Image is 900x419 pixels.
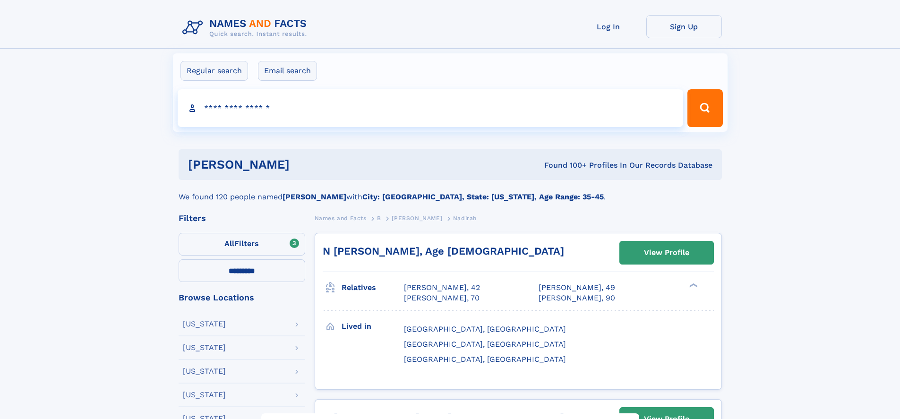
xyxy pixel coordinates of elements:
span: [GEOGRAPHIC_DATA], [GEOGRAPHIC_DATA] [404,340,566,349]
a: [PERSON_NAME], 42 [404,282,480,293]
input: search input [178,89,684,127]
span: Nadirah [453,215,477,222]
div: [US_STATE] [183,391,226,399]
a: Log In [571,15,646,38]
a: [PERSON_NAME], 70 [404,293,480,303]
div: We found 120 people named with . [179,180,722,203]
span: All [224,239,234,248]
div: ❯ [687,282,698,289]
div: [US_STATE] [183,368,226,375]
b: [PERSON_NAME] [283,192,346,201]
span: B [377,215,381,222]
div: Found 100+ Profiles In Our Records Database [417,160,712,171]
a: B [377,212,381,224]
a: N [PERSON_NAME], Age [DEMOGRAPHIC_DATA] [323,245,564,257]
label: Email search [258,61,317,81]
a: Sign Up [646,15,722,38]
div: Filters [179,214,305,222]
span: [PERSON_NAME] [392,215,442,222]
a: [PERSON_NAME] [392,212,442,224]
a: [PERSON_NAME], 90 [539,293,615,303]
h3: Relatives [342,280,404,296]
button: Search Button [687,89,722,127]
h3: Lived in [342,318,404,334]
span: [GEOGRAPHIC_DATA], [GEOGRAPHIC_DATA] [404,325,566,333]
div: Browse Locations [179,293,305,302]
div: [US_STATE] [183,344,226,351]
h1: [PERSON_NAME] [188,159,417,171]
a: View Profile [620,241,713,264]
label: Regular search [180,61,248,81]
div: View Profile [644,242,689,264]
a: [PERSON_NAME], 49 [539,282,615,293]
div: [US_STATE] [183,320,226,328]
span: [GEOGRAPHIC_DATA], [GEOGRAPHIC_DATA] [404,355,566,364]
a: Names and Facts [315,212,367,224]
label: Filters [179,233,305,256]
img: Logo Names and Facts [179,15,315,41]
b: City: [GEOGRAPHIC_DATA], State: [US_STATE], Age Range: 35-45 [362,192,604,201]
